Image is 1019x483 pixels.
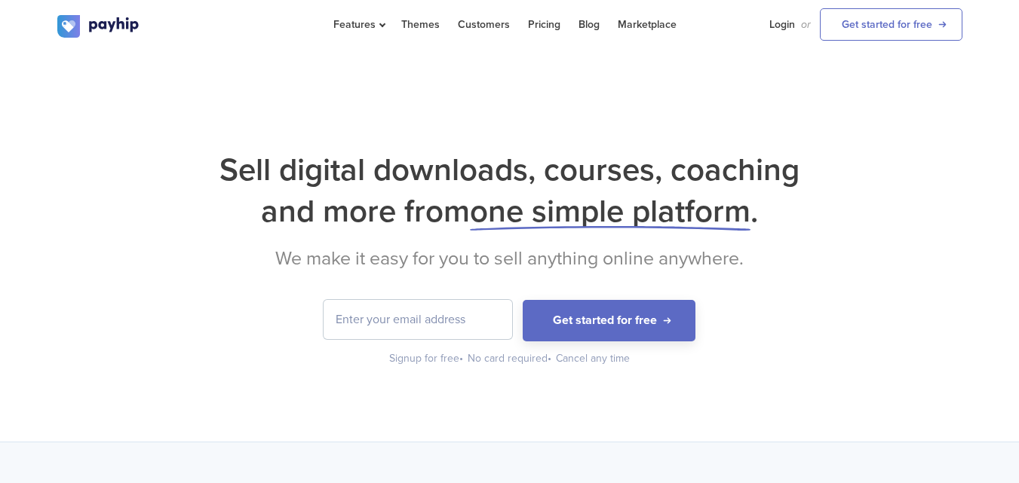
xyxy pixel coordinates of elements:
[57,15,140,38] img: logo.svg
[389,351,465,366] div: Signup for free
[459,352,463,365] span: •
[556,351,630,366] div: Cancel any time
[820,8,962,41] a: Get started for free
[470,192,750,231] span: one simple platform
[57,247,962,270] h2: We make it easy for you to sell anything online anywhere.
[324,300,512,339] input: Enter your email address
[333,18,383,31] span: Features
[548,352,551,365] span: •
[57,149,962,232] h1: Sell digital downloads, courses, coaching and more from
[750,192,758,231] span: .
[468,351,553,366] div: No card required
[523,300,695,341] button: Get started for free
